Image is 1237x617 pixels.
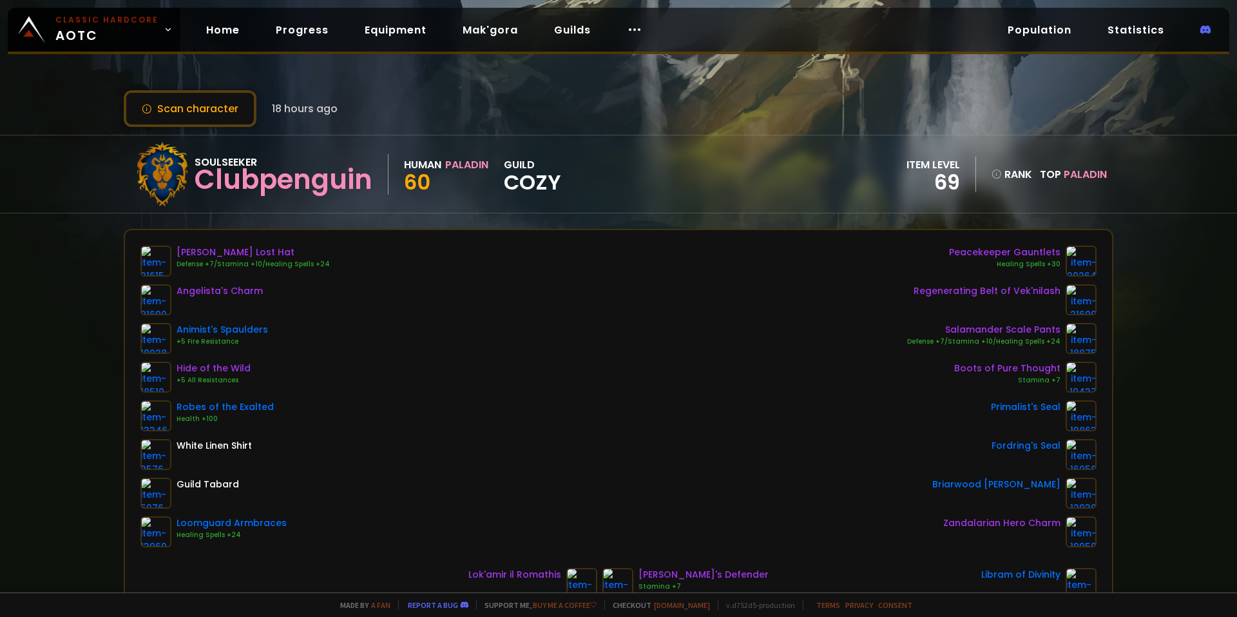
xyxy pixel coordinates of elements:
span: Checkout [604,600,710,610]
a: Buy me a coffee [533,600,597,610]
img: item-21690 [140,284,171,315]
span: Made by [332,600,390,610]
a: Mak'gora [452,17,528,43]
div: rank [992,166,1032,182]
span: Paladin [1064,167,1107,182]
div: Peacekeeper Gauntlets [949,246,1060,259]
a: Equipment [354,17,437,43]
div: Salamander Scale Pants [907,323,1060,337]
a: Classic HardcoreAOTC [8,8,180,52]
span: 60 [404,168,430,197]
div: Healing Spells +30 [949,259,1060,269]
div: [PERSON_NAME] Lost Hat [177,246,330,259]
span: Cozy [504,173,561,192]
img: item-12930 [1066,478,1097,509]
div: Fordring's Seal [992,439,1060,453]
img: item-5976 [140,478,171,509]
img: item-19863 [1066,400,1097,431]
small: Classic Hardcore [55,14,158,26]
div: Guild Tabard [177,478,239,491]
a: Progress [265,17,339,43]
img: item-20264 [1066,246,1097,277]
a: a fan [371,600,390,610]
img: item-19950 [1066,516,1097,547]
div: Healing Spells +24 [177,530,287,540]
div: +5 All Resistances [177,375,251,386]
img: item-19360 [566,568,597,599]
img: item-18510 [140,362,171,393]
div: Paladin [445,157,488,173]
a: Report a bug [408,600,458,610]
a: [DOMAIN_NAME] [654,600,710,610]
a: Guilds [544,17,601,43]
div: +5 Fire Resistance [177,337,268,347]
div: 69 [906,173,960,192]
img: item-19928 [140,323,171,354]
div: Regenerating Belt of Vek'nilash [914,284,1060,298]
div: Human [404,157,441,173]
button: Scan character [124,90,256,127]
img: item-19437 [1066,362,1097,393]
a: Terms [816,600,840,610]
div: Primalist's Seal [991,400,1060,414]
div: Zandalarian Hero Charm [943,516,1060,530]
div: Top [1040,166,1107,182]
div: [PERSON_NAME]'s Defender [638,568,769,582]
div: Hide of the Wild [177,362,251,375]
div: item level [906,157,960,173]
img: item-2576 [140,439,171,470]
a: Privacy [845,600,873,610]
span: v. d752d5 - production [718,600,795,610]
div: Stamina +7 [954,375,1060,386]
a: Population [997,17,1082,43]
div: Defense +7/Stamina +10/Healing Spells +24 [907,337,1060,347]
div: Lok'amir il Romathis [468,568,561,582]
a: Consent [878,600,912,610]
span: Support me, [476,600,597,610]
div: Soulseeker [195,154,372,170]
img: item-17106 [602,568,633,599]
img: item-23201 [1066,568,1097,599]
div: Health +100 [177,414,274,424]
img: item-16058 [1066,439,1097,470]
a: Home [196,17,250,43]
span: 18 hours ago [272,101,338,117]
div: Robes of the Exalted [177,400,274,414]
span: AOTC [55,14,158,45]
img: item-13346 [140,400,171,431]
div: guild [504,157,561,192]
div: Animist's Spaulders [177,323,268,337]
div: Libram of Divinity [981,568,1060,582]
img: item-13969 [140,516,171,547]
div: Stamina +7 [638,582,769,592]
div: Boots of Pure Thought [954,362,1060,375]
img: item-18875 [1066,323,1097,354]
div: Defense +7/Stamina +10/Healing Spells +24 [177,259,330,269]
a: Statistics [1097,17,1175,43]
img: item-21615 [140,246,171,277]
div: Loomguard Armbraces [177,516,287,530]
div: White Linen Shirt [177,439,252,453]
div: Angelista's Charm [177,284,263,298]
img: item-21609 [1066,284,1097,315]
div: Clubpenguin [195,170,372,190]
div: Briarwood [PERSON_NAME] [932,478,1060,491]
